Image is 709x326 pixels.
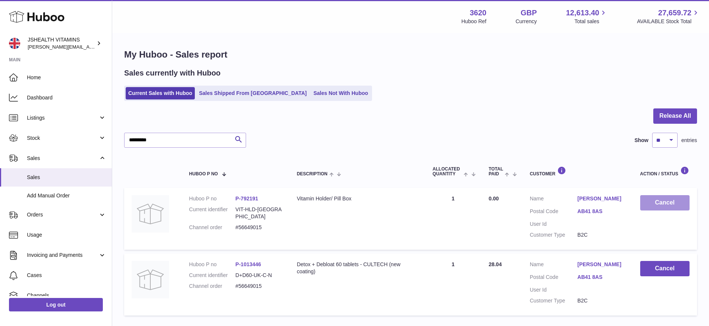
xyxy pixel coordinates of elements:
[461,18,487,25] div: Huboo Ref
[681,137,697,144] span: entries
[126,87,195,99] a: Current Sales with Huboo
[489,261,502,267] span: 28.04
[132,195,169,233] img: no-photo.jpg
[635,137,648,144] label: Show
[637,8,700,25] a: 27,659.72 AVAILABLE Stock Total
[27,192,106,199] span: Add Manual Order
[189,272,236,279] dt: Current identifier
[27,292,106,299] span: Channels
[124,68,221,78] h2: Sales currently with Huboo
[236,261,261,267] a: P-1013446
[236,224,282,231] dd: #56649015
[530,231,577,239] dt: Customer Type
[236,206,282,220] dd: VIT-HLD-[GEOGRAPHIC_DATA]
[27,272,106,279] span: Cases
[530,208,577,217] dt: Postal Code
[9,38,20,49] img: francesca@jshealthvitamins.com
[577,274,625,281] a: AB41 8AS
[530,166,625,176] div: Customer
[236,272,282,279] dd: D+D60-UK-C-N
[124,49,697,61] h1: My Huboo - Sales report
[189,195,236,202] dt: Huboo P no
[28,36,95,50] div: JSHEALTH VITAMINS
[27,155,98,162] span: Sales
[236,196,258,202] a: P-792191
[27,231,106,239] span: Usage
[425,188,481,250] td: 1
[27,74,106,81] span: Home
[566,8,599,18] span: 12,613.40
[297,195,418,202] div: Vitamin Holder/ Pill Box
[516,18,537,25] div: Currency
[640,261,690,276] button: Cancel
[640,195,690,210] button: Cancel
[425,253,481,316] td: 1
[433,167,462,176] span: ALLOCATED Quantity
[27,252,98,259] span: Invoicing and Payments
[530,274,577,283] dt: Postal Code
[566,8,608,25] a: 12,613.40 Total sales
[577,231,625,239] dd: B2C
[489,196,499,202] span: 0.00
[27,174,106,181] span: Sales
[189,283,236,290] dt: Channel order
[28,44,150,50] span: [PERSON_NAME][EMAIL_ADDRESS][DOMAIN_NAME]
[530,286,577,293] dt: User Id
[311,87,371,99] a: Sales Not With Huboo
[470,8,487,18] strong: 3620
[577,195,625,202] a: [PERSON_NAME]
[27,94,106,101] span: Dashboard
[577,297,625,304] dd: B2C
[27,114,98,122] span: Listings
[577,208,625,215] a: AB41 8AS
[297,172,328,176] span: Description
[577,261,625,268] a: [PERSON_NAME]
[530,221,577,228] dt: User Id
[640,166,690,176] div: Action / Status
[189,224,236,231] dt: Channel order
[530,297,577,304] dt: Customer Type
[196,87,309,99] a: Sales Shipped From [GEOGRAPHIC_DATA]
[658,8,691,18] span: 27,659.72
[189,172,218,176] span: Huboo P no
[653,108,697,124] button: Release All
[132,261,169,298] img: no-photo.jpg
[530,261,577,270] dt: Name
[189,261,236,268] dt: Huboo P no
[27,211,98,218] span: Orders
[236,283,282,290] dd: #56649015
[574,18,608,25] span: Total sales
[297,261,418,275] div: Detox + Debloat 60 tablets - CULTECH (new coating)
[637,18,700,25] span: AVAILABLE Stock Total
[9,298,103,311] a: Log out
[489,167,503,176] span: Total paid
[27,135,98,142] span: Stock
[521,8,537,18] strong: GBP
[189,206,236,220] dt: Current identifier
[530,195,577,204] dt: Name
